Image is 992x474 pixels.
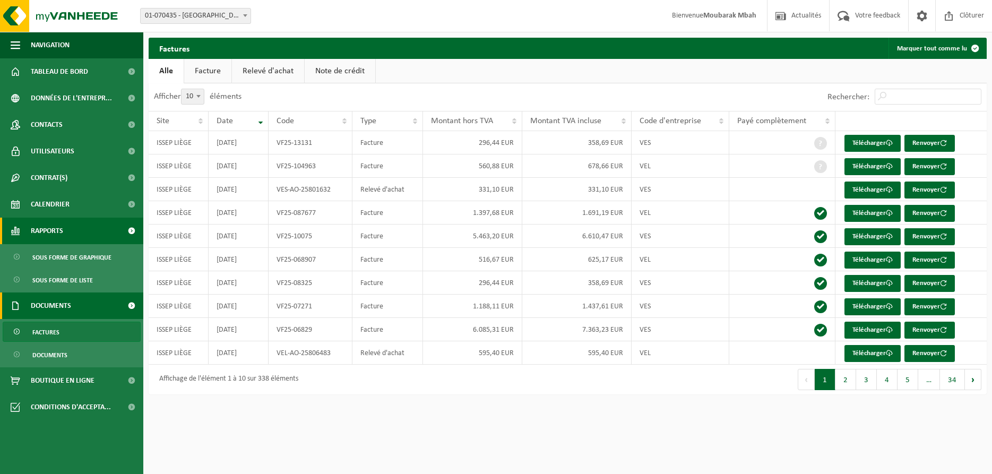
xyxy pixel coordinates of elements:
span: Factures [32,322,59,342]
span: Documents [32,345,67,365]
a: Télécharger [844,182,901,199]
button: Renvoyer [904,322,955,339]
span: Documents [31,292,71,319]
td: 6.085,31 EUR [423,318,522,341]
td: [DATE] [209,201,269,225]
td: Relevé d'achat [352,178,423,201]
button: 5 [898,369,918,390]
td: Relevé d'achat [352,341,423,365]
td: Facture [352,271,423,295]
td: VEL [632,248,729,271]
td: ISSEP LIÈGE [149,271,209,295]
td: [DATE] [209,154,269,178]
span: Date [217,117,233,125]
span: Type [360,117,376,125]
td: 1.437,61 EUR [522,295,632,318]
td: Facture [352,318,423,341]
td: ISSEP LIÈGE [149,248,209,271]
span: Conditions d'accepta... [31,394,111,420]
span: Données de l'entrepr... [31,85,112,111]
td: 7.363,23 EUR [522,318,632,341]
td: 595,40 EUR [423,341,522,365]
td: 331,10 EUR [423,178,522,201]
td: 678,66 EUR [522,154,632,178]
td: VES [632,295,729,318]
span: Payé complètement [737,117,806,125]
td: 331,10 EUR [522,178,632,201]
td: Facture [352,225,423,248]
button: Renvoyer [904,158,955,175]
a: Télécharger [844,345,901,362]
td: 625,17 EUR [522,248,632,271]
a: Télécharger [844,322,901,339]
td: ISSEP LIÈGE [149,318,209,341]
td: ISSEP LIÈGE [149,295,209,318]
button: Renvoyer [904,345,955,362]
div: Affichage de l'élément 1 à 10 sur 338 éléments [154,370,298,389]
button: Renvoyer [904,252,955,269]
td: VF25-06829 [269,318,352,341]
button: Previous [798,369,815,390]
span: Rapports [31,218,63,244]
label: Rechercher: [827,93,869,101]
td: [DATE] [209,248,269,271]
td: VES [632,318,729,341]
button: 2 [835,369,856,390]
td: VF25-068907 [269,248,352,271]
a: Alle [149,59,184,83]
span: Calendrier [31,191,70,218]
a: Télécharger [844,298,901,315]
span: Site [157,117,169,125]
td: VES [632,178,729,201]
td: 296,44 EUR [423,271,522,295]
td: ISSEP LIÈGE [149,178,209,201]
button: Renvoyer [904,205,955,222]
span: Montant TVA incluse [530,117,601,125]
span: Sous forme de graphique [32,247,111,268]
button: Marquer tout comme lu [889,38,986,59]
td: VF25-08325 [269,271,352,295]
td: [DATE] [209,341,269,365]
td: 1.397,68 EUR [423,201,522,225]
td: 5.463,20 EUR [423,225,522,248]
td: 296,44 EUR [423,131,522,154]
span: Utilisateurs [31,138,74,165]
td: VF25-104963 [269,154,352,178]
td: 1.691,19 EUR [522,201,632,225]
strong: Moubarak Mbah [703,12,756,20]
td: VEL-AO-25806483 [269,341,352,365]
button: 34 [940,369,965,390]
span: … [918,369,940,390]
a: Relevé d'achat [232,59,304,83]
button: Renvoyer [904,135,955,152]
td: VF25-07271 [269,295,352,318]
td: [DATE] [209,225,269,248]
button: Next [965,369,981,390]
td: Facture [352,295,423,318]
h2: Factures [149,38,200,58]
button: Renvoyer [904,182,955,199]
span: Contacts [31,111,63,138]
span: 01-070435 - ISSEP LIÈGE - LIÈGE [140,8,251,24]
td: VES [632,131,729,154]
button: 1 [815,369,835,390]
td: Facture [352,201,423,225]
td: [DATE] [209,271,269,295]
td: [DATE] [209,295,269,318]
td: VEL [632,341,729,365]
td: 560,88 EUR [423,154,522,178]
a: Sous forme de liste [3,270,141,290]
span: 10 [182,89,204,104]
button: 3 [856,369,877,390]
span: Contrat(s) [31,165,67,191]
td: VF25-13131 [269,131,352,154]
td: 1.188,11 EUR [423,295,522,318]
span: Tableau de bord [31,58,88,85]
td: Facture [352,154,423,178]
td: 358,69 EUR [522,131,632,154]
button: 4 [877,369,898,390]
a: Télécharger [844,275,901,292]
a: Note de crédit [305,59,375,83]
td: 358,69 EUR [522,271,632,295]
td: [DATE] [209,131,269,154]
